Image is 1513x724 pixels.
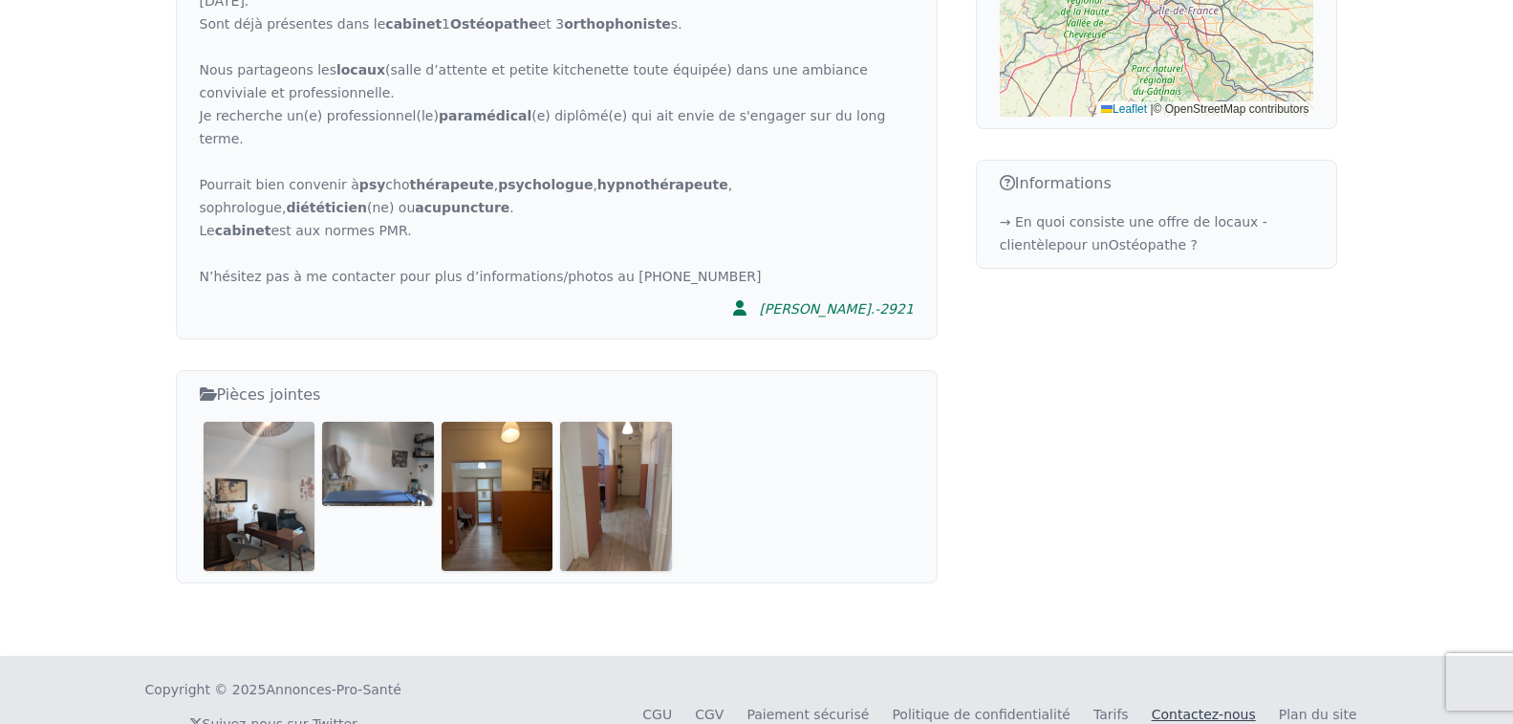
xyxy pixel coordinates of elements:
[145,680,401,699] div: Copyright © 2025
[564,16,671,32] strong: orthophoniste
[642,707,672,722] a: CGU
[1000,214,1267,252] a: → En quoi consiste une offre de locaux - clientèlepour unOstéopathe ?
[695,707,724,722] a: CGV
[746,707,869,722] a: Paiement sécurisé
[1150,102,1153,116] span: |
[1152,707,1256,722] a: Contactez-nous
[409,177,493,192] strong: thérapeute
[1101,102,1147,116] a: Leaflet
[439,108,531,123] strong: paramédical
[759,299,913,318] div: [PERSON_NAME].-2921
[1093,707,1129,722] a: Tarifs
[1096,101,1313,118] div: © OpenStreetMap contributors
[322,422,434,505] img: sous-location cabinet Paris 19°
[385,16,442,32] strong: cabinet
[415,200,509,215] strong: acupuncture
[442,422,553,570] img: sous-location cabinet Paris 19°
[336,62,385,77] strong: locaux
[200,383,914,406] h3: Pièces jointes
[215,223,271,238] strong: cabinet
[892,707,1070,722] a: Politique de confidentialité
[644,177,728,192] strong: thérapeute
[359,177,385,192] strong: psy
[597,177,728,192] strong: hypno
[1000,172,1314,195] h3: Informations
[450,16,538,32] strong: Ostéopathe
[286,200,367,215] strong: diététicien
[1279,707,1357,722] a: Plan du site
[560,422,672,570] img: sous-location cabinet Paris 19°
[721,288,913,327] a: [PERSON_NAME].-2921
[204,422,315,570] img: sous-location cabinet Paris 19°
[498,177,593,192] strong: psychologue
[266,680,400,699] a: Annonces-Pro-Santé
